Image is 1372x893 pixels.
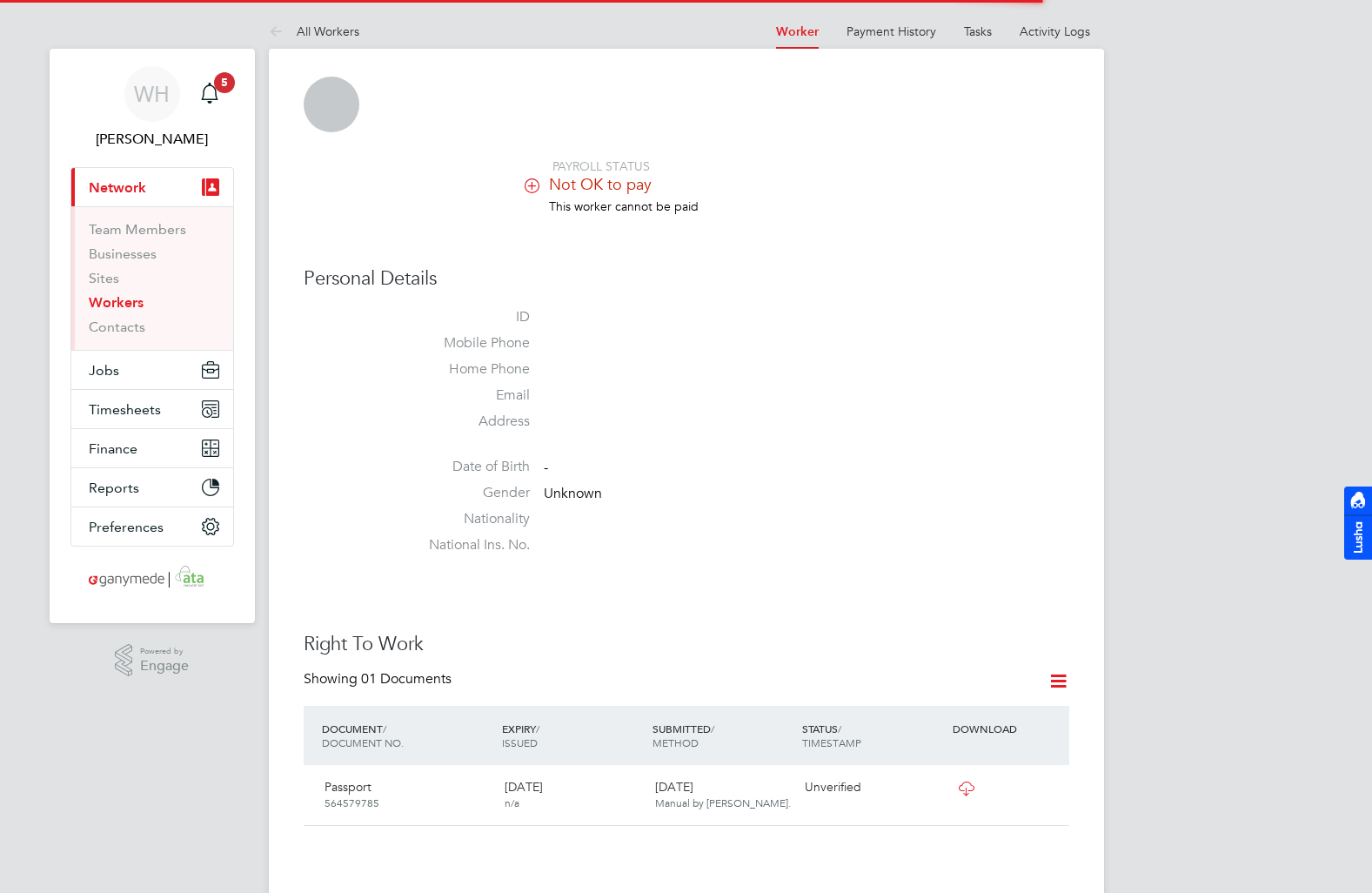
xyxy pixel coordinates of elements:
div: [DATE] [648,772,799,817]
div: [DATE] [498,772,648,817]
button: Network [71,168,233,206]
label: National Ins. No. [408,536,530,554]
span: METHOD [653,735,699,749]
a: Activity Logs [1020,23,1090,39]
div: Passport [318,772,498,817]
label: Date of Birth [408,458,530,476]
span: 564579785 [325,796,379,809]
span: This worker cannot be paid [549,198,699,214]
span: ISSUED [502,735,538,749]
label: Address [408,413,530,431]
span: - [544,460,548,477]
button: Preferences [71,507,233,546]
button: Finance [71,429,233,467]
h3: Right To Work [304,632,1069,657]
a: Businesses [89,245,157,262]
img: ganymedesolutions-logo-retina.png [84,564,220,592]
span: Manual by [PERSON_NAME]. [655,796,791,809]
span: / [383,722,386,735]
span: Network [89,179,146,196]
button: Timesheets [71,390,233,428]
span: n/a [505,796,519,809]
label: Nationality [408,510,530,528]
span: Finance [89,440,137,457]
a: All Workers [269,23,359,39]
a: Tasks [964,23,992,39]
span: William Heath [70,129,234,150]
span: Timesheets [89,401,161,418]
nav: Main navigation [50,49,255,623]
span: DOCUMENT NO. [322,735,404,749]
div: Showing [304,670,455,688]
a: Team Members [89,221,186,238]
div: EXPIRY [498,713,648,758]
label: ID [408,308,530,326]
span: Reports [89,480,139,496]
div: SUBMITTED [648,713,799,758]
span: Jobs [89,362,119,379]
span: / [711,722,714,735]
a: Go to home page [70,564,234,592]
a: 5 [192,66,227,122]
a: Payment History [847,23,936,39]
a: Contacts [89,319,145,335]
span: PAYROLL STATUS [552,158,650,174]
label: Home Phone [408,360,530,379]
label: Gender [408,484,530,502]
button: Reports [71,468,233,507]
span: WH [134,83,170,105]
span: / [536,722,539,735]
h3: Personal Details [304,266,1069,292]
a: WH[PERSON_NAME] [70,66,234,150]
a: Worker [776,24,819,39]
a: Workers [89,294,144,311]
span: Unknown [544,485,602,502]
label: Email [408,386,530,405]
a: Sites [89,270,119,286]
span: Engage [140,659,189,674]
span: Powered by [140,644,189,659]
span: Not OK to pay [549,174,652,194]
div: DOCUMENT [318,713,498,758]
span: 01 Documents [361,670,452,688]
span: 5 [214,72,235,93]
div: STATUS [798,713,948,758]
a: Powered byEngage [115,644,189,677]
span: TIMESTAMP [802,735,861,749]
span: / [838,722,841,735]
div: Network [71,206,233,350]
span: Preferences [89,519,164,535]
span: Unverified [805,779,861,795]
button: Jobs [71,351,233,389]
label: Mobile Phone [408,334,530,352]
div: DOWNLOAD [948,713,1068,744]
